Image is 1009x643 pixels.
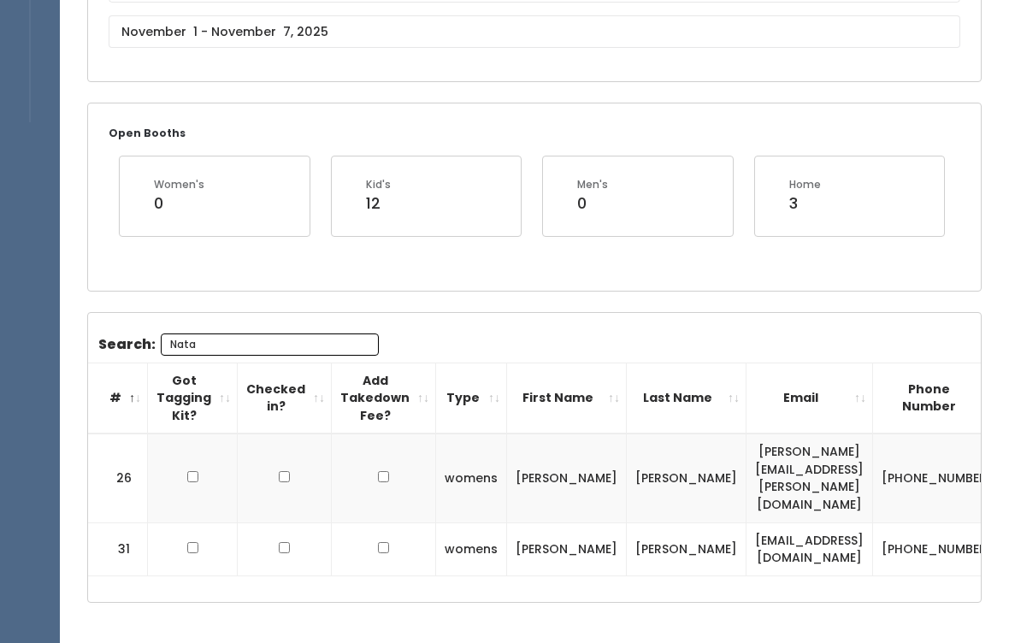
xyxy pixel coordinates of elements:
small: Open Booths [109,126,186,140]
div: Home [789,177,821,192]
td: [PERSON_NAME] [627,434,746,522]
th: Email: activate to sort column ascending [746,363,873,434]
td: [PERSON_NAME] [507,434,627,522]
th: Type: activate to sort column ascending [436,363,507,434]
div: Kid's [366,177,391,192]
div: 0 [154,192,204,215]
td: womens [436,522,507,575]
th: First Name: activate to sort column ascending [507,363,627,434]
th: Add Takedown Fee?: activate to sort column ascending [332,363,436,434]
div: 3 [789,192,821,215]
td: [PHONE_NUMBER] [873,434,1002,522]
td: [EMAIL_ADDRESS][DOMAIN_NAME] [746,522,873,575]
div: Men's [577,177,608,192]
td: womens [436,434,507,522]
label: Search: [98,333,379,356]
input: November 1 - November 7, 2025 [109,15,960,48]
td: 26 [88,434,148,522]
div: Women's [154,177,204,192]
td: [PERSON_NAME] [627,522,746,575]
div: 0 [577,192,608,215]
th: Got Tagging Kit?: activate to sort column ascending [148,363,238,434]
td: 31 [88,522,148,575]
th: Checked in?: activate to sort column ascending [238,363,332,434]
th: #: activate to sort column descending [88,363,148,434]
div: 12 [366,192,391,215]
td: [PERSON_NAME] [507,522,627,575]
th: Last Name: activate to sort column ascending [627,363,746,434]
td: [PERSON_NAME][EMAIL_ADDRESS][PERSON_NAME][DOMAIN_NAME] [746,434,873,522]
input: Search: [161,333,379,356]
td: [PHONE_NUMBER] [873,522,1002,575]
th: Phone Number: activate to sort column ascending [873,363,1002,434]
